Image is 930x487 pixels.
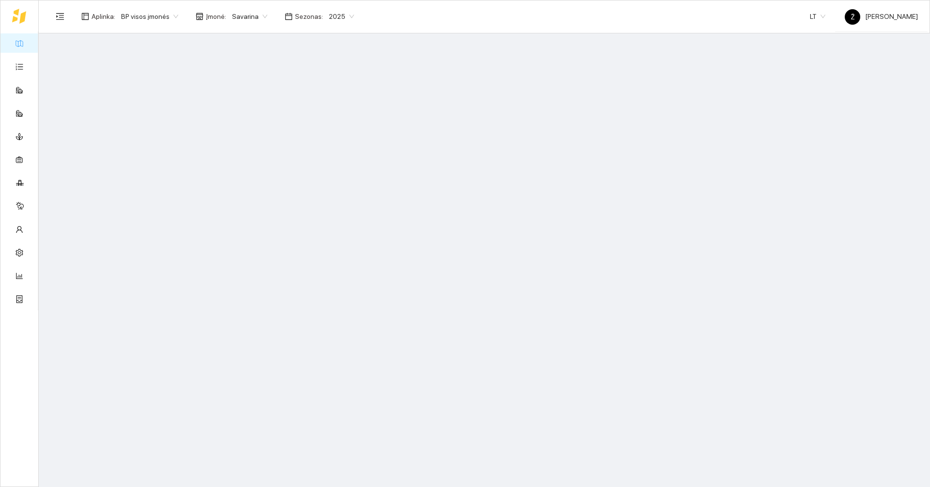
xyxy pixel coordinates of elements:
[121,9,178,24] span: BP visos įmonės
[329,9,354,24] span: 2025
[232,9,267,24] span: Savarina
[851,9,855,25] span: Ž
[206,11,226,22] span: Įmonė :
[196,13,203,20] span: shop
[285,13,293,20] span: calendar
[810,9,825,24] span: LT
[845,13,918,20] span: [PERSON_NAME]
[295,11,323,22] span: Sezonas :
[92,11,115,22] span: Aplinka :
[50,7,70,26] button: menu-unfold
[81,13,89,20] span: layout
[56,12,64,21] span: menu-unfold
